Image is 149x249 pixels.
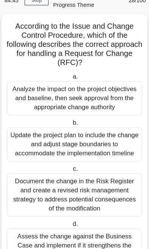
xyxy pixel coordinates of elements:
div: Document the change in the Risk Register and create a revised risk management strategy to address... [7,173,142,217]
div: Update the project plan to include the change and adjust stage boundaries to accommodate the impl... [7,127,142,161]
span: a. [73,73,78,80]
h5: According to the Issue and Change Control Procedure, which of the following describes the correct... [6,22,143,68]
div: Analyze the impact on the project objectives and baseline, then seek approval from the appropriat... [7,81,142,115]
span: b. [73,119,78,126]
span: c. [73,165,78,172]
span: d. [73,220,78,227]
